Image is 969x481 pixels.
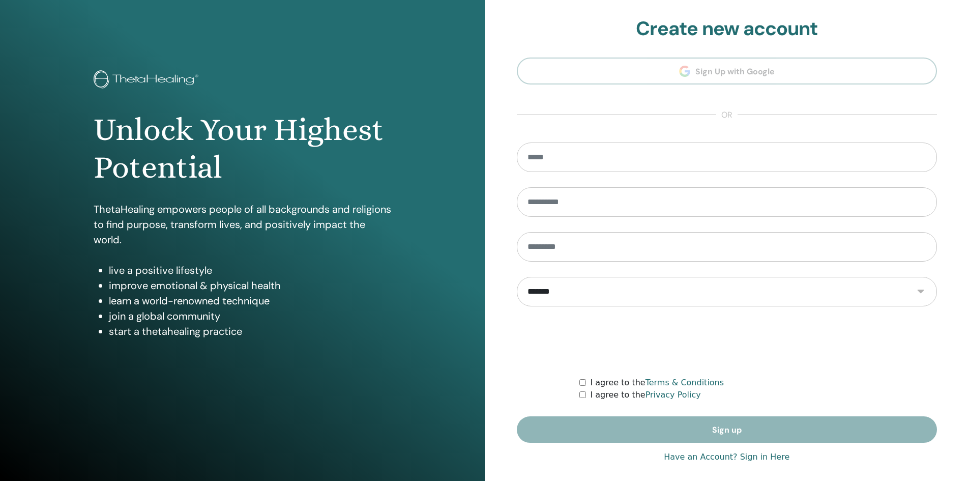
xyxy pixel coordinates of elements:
iframe: reCAPTCHA [650,322,804,361]
label: I agree to the [590,389,700,401]
p: ThetaHealing empowers people of all backgrounds and religions to find purpose, transform lives, a... [94,202,391,247]
li: live a positive lifestyle [109,263,391,278]
li: start a thetahealing practice [109,324,391,339]
a: Terms & Conditions [645,378,724,387]
li: join a global community [109,308,391,324]
li: improve emotional & physical health [109,278,391,293]
label: I agree to the [590,377,724,389]
h1: Unlock Your Highest Potential [94,111,391,187]
span: or [716,109,738,121]
h2: Create new account [517,17,937,41]
a: Have an Account? Sign in Here [664,451,789,463]
a: Privacy Policy [645,390,701,400]
li: learn a world-renowned technique [109,293,391,308]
